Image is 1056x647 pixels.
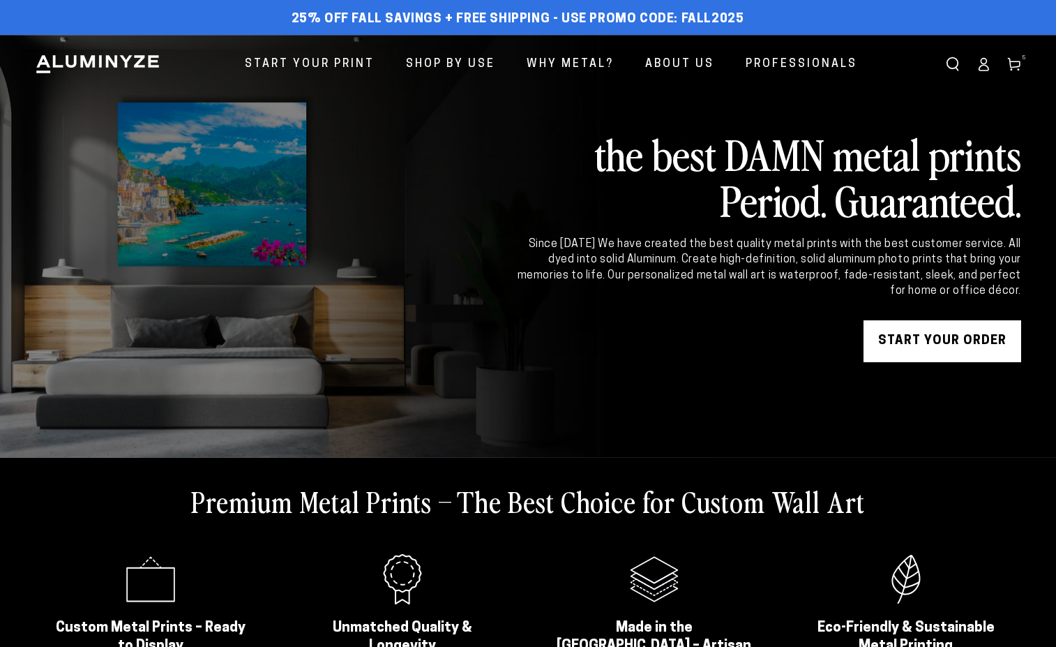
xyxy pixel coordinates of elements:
div: Since [DATE] We have created the best quality metal prints with the best customer service. All dy... [515,237,1021,299]
h2: the best DAMN metal prints Period. Guaranteed. [515,131,1021,223]
a: About Us [635,46,725,83]
img: Aluminyze [35,54,160,75]
a: Start Your Print [234,46,385,83]
span: About Us [645,54,714,75]
a: Shop By Use [395,46,506,83]
summary: Search our site [937,49,968,80]
span: 5 [1023,53,1027,63]
a: Why Metal? [516,46,624,83]
span: Start Your Print [245,54,375,75]
h2: Premium Metal Prints – The Best Choice for Custom Wall Art [191,483,865,519]
span: Shop By Use [406,54,495,75]
span: Professionals [746,54,857,75]
span: 25% off FALL Savings + Free Shipping - Use Promo Code: FALL2025 [292,12,744,27]
a: Professionals [735,46,868,83]
span: Why Metal? [527,54,614,75]
a: START YOUR Order [863,320,1021,362]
